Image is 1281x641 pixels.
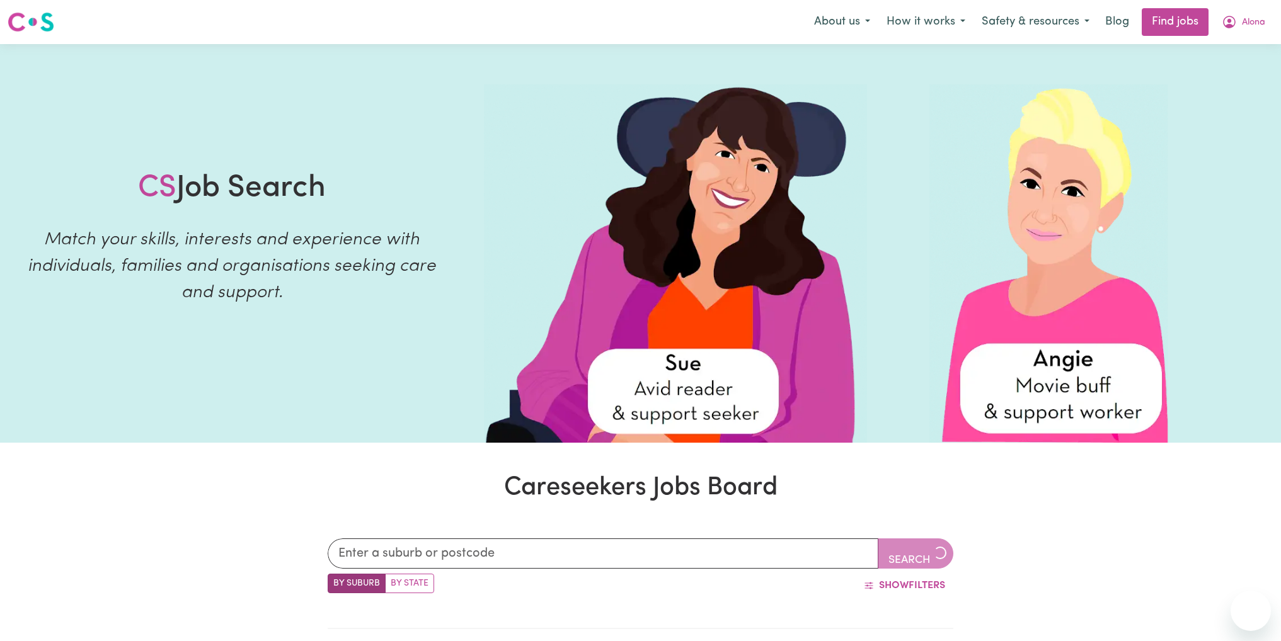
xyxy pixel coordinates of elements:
[15,227,449,306] p: Match your skills, interests and experience with individuals, families and organisations seeking ...
[879,581,909,591] span: Show
[1242,16,1265,30] span: Alona
[8,11,54,33] img: Careseekers logo
[138,173,176,203] span: CS
[1142,8,1209,36] a: Find jobs
[856,574,953,598] button: ShowFilters
[385,574,434,593] label: Search by state
[328,538,878,569] input: Enter a suburb or postcode
[328,574,386,593] label: Search by suburb/post code
[1214,9,1273,35] button: My Account
[138,171,326,207] h1: Job Search
[1231,591,1271,631] iframe: Button to launch messaging window
[8,8,54,37] a: Careseekers logo
[878,9,974,35] button: How it works
[1098,8,1137,36] a: Blog
[974,9,1098,35] button: Safety & resources
[806,9,878,35] button: About us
